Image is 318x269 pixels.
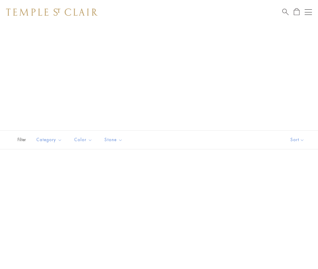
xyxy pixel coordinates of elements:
[282,8,289,16] a: Search
[101,136,127,144] span: Stone
[305,8,312,16] button: Open navigation
[33,136,67,144] span: Category
[277,131,318,149] button: Show sort by
[100,133,127,147] button: Stone
[70,133,97,147] button: Color
[6,8,98,16] img: Temple St. Clair
[71,136,97,144] span: Color
[32,133,67,147] button: Category
[294,8,300,16] a: Open Shopping Bag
